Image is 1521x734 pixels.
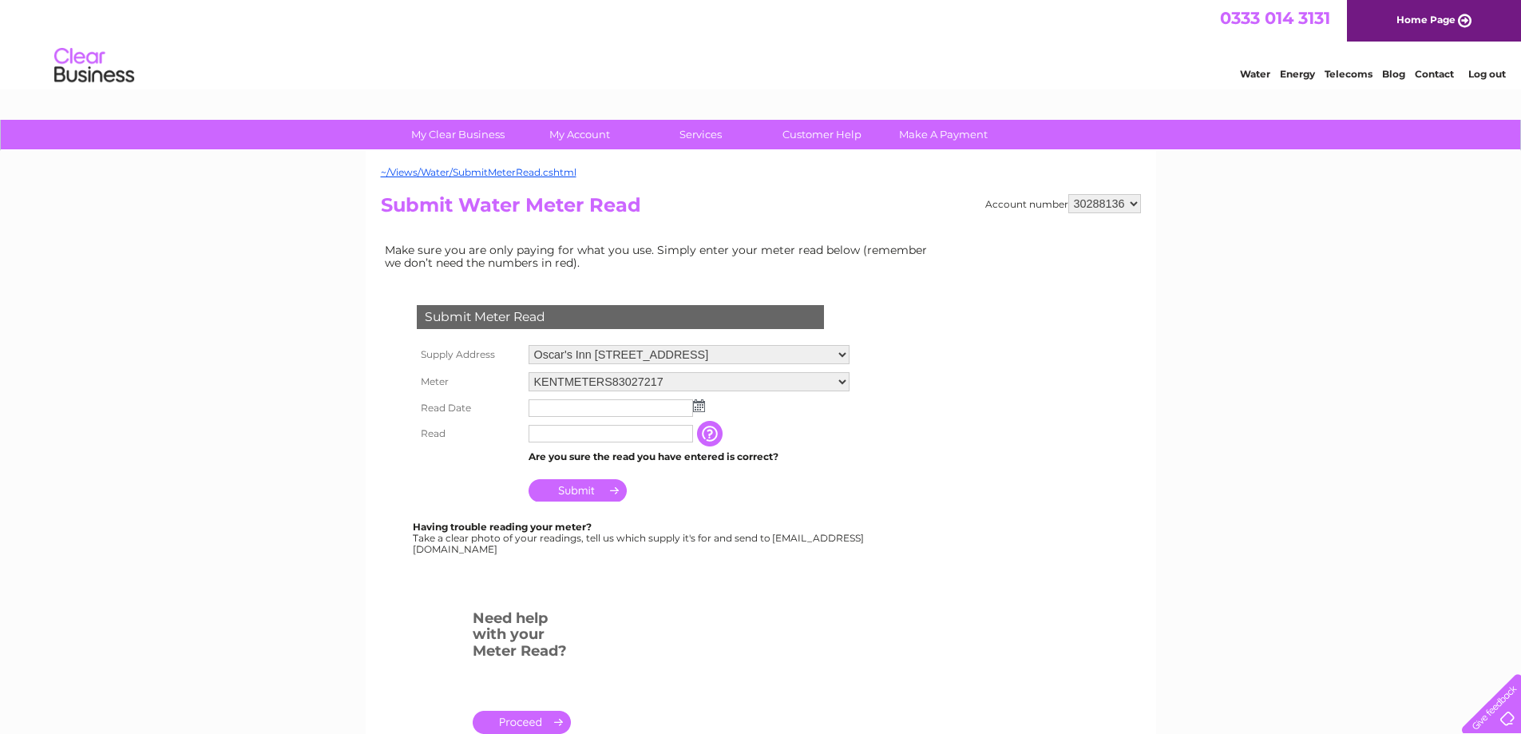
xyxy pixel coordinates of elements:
[1382,68,1405,80] a: Blog
[513,120,645,149] a: My Account
[1280,68,1315,80] a: Energy
[413,395,525,421] th: Read Date
[1415,68,1454,80] a: Contact
[525,446,854,467] td: Are you sure the read you have entered is correct?
[1220,8,1330,28] a: 0333 014 3131
[381,194,1141,224] h2: Submit Water Meter Read
[529,479,627,502] input: Submit
[413,341,525,368] th: Supply Address
[693,399,705,412] img: ...
[384,9,1139,77] div: Clear Business is a trading name of Verastar Limited (registered in [GEOGRAPHIC_DATA] No. 3667643...
[697,421,726,446] input: Information
[381,240,940,273] td: Make sure you are only paying for what you use. Simply enter your meter read below (remember we d...
[473,607,571,668] h3: Need help with your Meter Read?
[635,120,766,149] a: Services
[985,194,1141,213] div: Account number
[413,368,525,395] th: Meter
[1468,68,1506,80] a: Log out
[381,166,576,178] a: ~/Views/Water/SubmitMeterRead.cshtml
[413,522,866,554] div: Take a clear photo of your readings, tell us which supply it's for and send to [EMAIL_ADDRESS][DO...
[473,711,571,734] a: .
[1325,68,1372,80] a: Telecoms
[413,521,592,533] b: Having trouble reading your meter?
[392,120,524,149] a: My Clear Business
[756,120,888,149] a: Customer Help
[413,421,525,446] th: Read
[53,42,135,90] img: logo.png
[417,305,824,329] div: Submit Meter Read
[877,120,1009,149] a: Make A Payment
[1240,68,1270,80] a: Water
